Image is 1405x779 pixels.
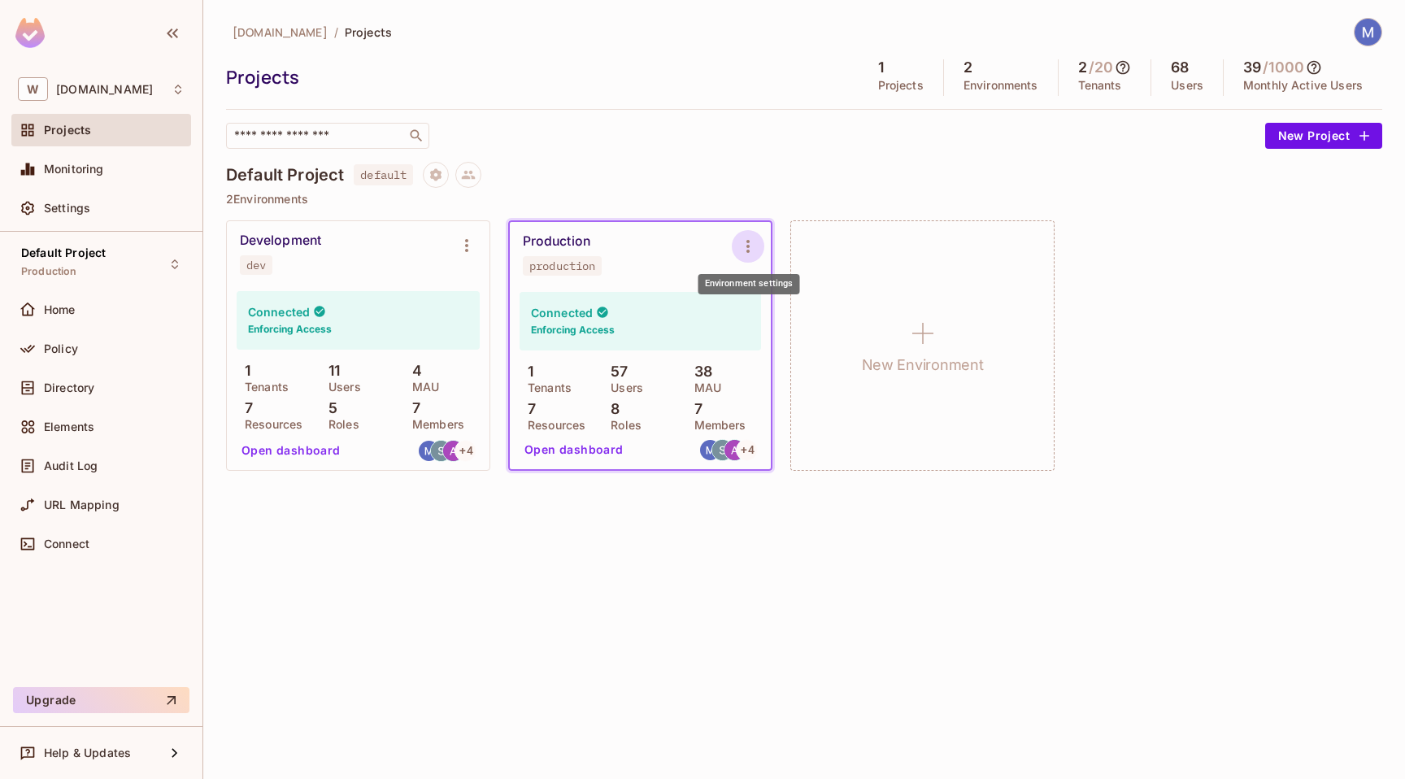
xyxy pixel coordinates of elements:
[963,79,1038,92] p: Environments
[450,229,483,262] button: Environment settings
[862,353,984,377] h1: New Environment
[732,230,764,263] button: Environment settings
[18,77,48,101] span: W
[44,124,91,137] span: Projects
[700,440,720,460] img: mgupta@withpronto.com
[404,400,420,416] p: 7
[13,687,189,713] button: Upgrade
[246,259,266,272] div: dev
[602,419,642,432] p: Roles
[1171,59,1189,76] h5: 68
[602,363,628,380] p: 57
[44,459,98,472] span: Audit Log
[520,363,533,380] p: 1
[404,363,422,379] p: 4
[686,381,721,394] p: MAU
[334,24,338,40] li: /
[459,445,472,456] span: + 4
[741,444,754,455] span: + 4
[320,400,337,416] p: 5
[44,303,76,316] span: Home
[226,165,344,185] h4: Default Project
[443,441,463,461] img: a@withpronto.com
[404,381,439,394] p: MAU
[520,401,536,417] p: 7
[44,202,90,215] span: Settings
[529,259,595,272] div: production
[520,381,572,394] p: Tenants
[248,322,332,337] h6: Enforcing Access
[44,537,89,551] span: Connect
[963,59,972,76] h5: 2
[237,400,253,416] p: 7
[1078,59,1087,76] h5: 2
[1263,59,1304,76] h5: / 1000
[320,418,359,431] p: Roles
[431,441,451,461] img: styagi@withpronto.com
[686,401,702,417] p: 7
[21,246,106,259] span: Default Project
[531,323,615,337] h6: Enforcing Access
[345,24,392,40] span: Projects
[248,304,310,320] h4: Connected
[419,441,439,461] img: mgupta@withpronto.com
[237,418,302,431] p: Resources
[602,401,620,417] p: 8
[354,164,413,185] span: default
[44,746,131,759] span: Help & Updates
[1355,19,1381,46] img: Mithilesh Gupta
[320,363,340,379] p: 11
[518,437,630,463] button: Open dashboard
[226,65,850,89] div: Projects
[520,419,585,432] p: Resources
[1089,59,1113,76] h5: / 20
[240,233,321,249] div: Development
[686,363,712,380] p: 38
[1171,79,1203,92] p: Users
[878,59,884,76] h5: 1
[531,305,593,320] h4: Connected
[15,18,45,48] img: SReyMgAAAABJRU5ErkJggg==
[56,83,153,96] span: Workspace: withpronto.com
[44,381,94,394] span: Directory
[1265,123,1382,149] button: New Project
[21,265,77,278] span: Production
[1243,59,1261,76] h5: 39
[235,437,347,463] button: Open dashboard
[698,274,800,294] div: Environment settings
[1243,79,1363,92] p: Monthly Active Users
[44,420,94,433] span: Elements
[523,233,590,250] div: Production
[226,193,1382,206] p: 2 Environments
[44,342,78,355] span: Policy
[237,381,289,394] p: Tenants
[423,170,449,185] span: Project settings
[237,363,250,379] p: 1
[320,381,361,394] p: Users
[1078,79,1122,92] p: Tenants
[878,79,924,92] p: Projects
[404,418,464,431] p: Members
[233,24,328,40] span: [DOMAIN_NAME]
[602,381,643,394] p: Users
[686,419,746,432] p: Members
[44,498,120,511] span: URL Mapping
[44,163,104,176] span: Monitoring
[724,440,745,460] img: a@withpronto.com
[712,440,733,460] img: styagi@withpronto.com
